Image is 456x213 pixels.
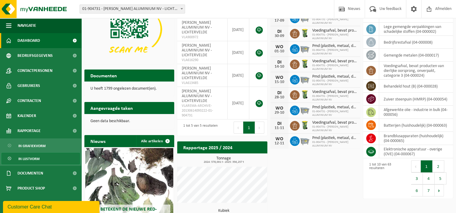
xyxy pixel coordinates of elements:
span: Pmd (plastiek, metaal, drankkartons) (bedrijven) [312,44,357,48]
span: Rapportage [17,123,41,138]
span: [PERSON_NAME] ALUMINIUM NV - LICHTERVELDE [182,89,212,103]
td: elektronische apparatuur - overige (OVE) (04-000067) [379,145,453,158]
div: 01-10 [273,49,285,54]
div: 28-10 [273,95,285,100]
td: [DATE] [228,18,249,41]
span: 01-904731 - [PERSON_NAME] ALUMINIUM NV [312,48,357,56]
span: Pmd (plastiek, metaal, drankkartons) (bedrijven) [312,136,357,140]
span: Product Shop [17,181,45,196]
div: DI [273,91,285,95]
span: In lijstvorm [18,153,39,165]
td: voedingsafval, bevat producten van dierlijke oorsprong, onverpakt, categorie 3 (04-000024) [379,62,453,80]
span: 01-904731 - REMI CLAEYS ALUMINIUM NV - LICHTERVELDE [80,5,185,13]
span: 01-904731 - [PERSON_NAME] ALUMINIUM NV [312,110,357,117]
h3: Tonnage [180,156,267,164]
button: 4 [423,172,435,184]
span: Pmd (plastiek, metaal, drankkartons) (bedrijven) [312,74,357,79]
span: Acceptatievoorwaarden [17,196,66,211]
img: WB-2500-GAL-GY-01 [300,43,310,54]
span: Gebruikers [17,78,40,93]
span: Pmd (plastiek, metaal, drankkartons) (bedrijven) [312,105,357,110]
div: 11-11 [273,126,285,130]
button: 2 [432,160,444,172]
span: Voedingsafval, bevat producten van dierlijke oorsprong, onverpakt, categorie 3 [312,28,357,33]
img: WB-2500-GAL-GY-01 [300,135,310,146]
span: [PERSON_NAME] ALUMINIUM NV - LICHTERVELDE [182,66,212,80]
span: VLA616290 [182,58,223,63]
span: Contracten [17,93,41,108]
td: gemengde metalen (04-000017) [379,49,453,62]
img: WB-2500-GAL-GY-01 [300,74,310,84]
h2: Aangevraagde taken [84,102,139,114]
td: lege gemengde verpakkingen van schadelijke stoffen (04-000002) [379,23,453,36]
span: 01-904731 - [PERSON_NAME] ALUMINIUM NV [312,64,357,71]
button: Previous [411,160,421,172]
h2: Documenten [84,69,123,81]
div: 29-10 [273,111,285,115]
button: 6 [411,184,423,196]
img: WB-0140-HPE-GN-50 [300,59,310,69]
span: Voedingsafval, bevat producten van dierlijke oorsprong, onverpakt, categorie 3 [312,120,357,125]
button: 5 [435,172,446,184]
a: In grafiekvorm [2,140,80,151]
img: WB-0140-HPE-GN-50 [300,89,310,100]
img: WB-0140-HPE-GN-50 [300,28,310,38]
button: 1 [243,122,255,134]
div: 12-11 [273,141,285,146]
div: DI [273,121,285,126]
div: 14-10 [273,65,285,69]
span: Voedingsafval, bevat producten van dierlijke oorsprong, onverpakt, categorie 3 [312,59,357,64]
span: VLA900972 [182,35,223,40]
span: 01-904731 - [PERSON_NAME] ALUMINIUM NV [312,79,357,86]
a: Bekijk rapportage [222,153,267,165]
span: 01-904731 - REMI CLAEYS ALUMINIUM NV - LICHTERVELDE [80,5,185,14]
div: DI [273,60,285,65]
span: Navigatie [17,18,36,33]
img: WB-0140-HPE-GN-50 [300,120,310,130]
span: 01-904731 - [PERSON_NAME] ALUMINIUM NV [312,33,357,40]
span: [PERSON_NAME] ALUMINIUM NV - LICHTERVELDE [182,43,212,57]
span: 01-904731 - [PERSON_NAME] ALUMINIUM NV [312,140,357,148]
span: Kalender [17,108,36,123]
td: bedrijfsrestafval (04-000008) [379,36,453,49]
button: Next [435,184,444,196]
div: WO [273,137,285,141]
span: 2024: 578,001 t - 2025: 356,257 t [180,161,267,164]
td: afgewerkte olie - industrie in bulk (04-000056) [379,106,453,119]
a: Alle artikelen [136,135,174,147]
p: Geen data beschikbaar. [90,119,168,123]
button: Previous [234,122,243,134]
span: Contactpersonen [17,63,52,78]
button: 3 [411,172,423,184]
button: 1 [421,160,432,172]
a: In lijstvorm [2,153,80,164]
button: Next [255,122,264,134]
button: 7 [423,184,435,196]
span: In grafiekvorm [18,140,46,152]
div: DI [273,29,285,34]
span: 01-904731 - [PERSON_NAME] ALUMINIUM NV [312,18,357,25]
p: U heeft 1799 ongelezen document(en). [90,87,168,91]
span: VLA613485 [182,81,223,85]
span: Voedingsafval, bevat producten van dierlijke oorsprong, onverpakt, categorie 3 [312,90,357,94]
span: 01-904731 - [PERSON_NAME] ALUMINIUM NV [312,94,357,102]
td: [DATE] [228,87,249,119]
span: VLAREMA-ARCHIVE-20130614093222-01-904731 [182,103,223,118]
td: [DATE] [228,41,249,64]
span: 01-904731 - [PERSON_NAME] ALUMINIUM NV [312,125,357,132]
iframe: chat widget [3,200,101,213]
span: Dashboard [17,33,40,48]
div: WO [273,75,285,80]
div: 30-09 [273,34,285,38]
div: 1 tot 5 van 5 resultaten [180,121,218,134]
div: 17-09 [273,19,285,23]
h2: Nieuws [84,135,112,147]
td: brandblusapparaten (huishoudelijk) (04-000065) [379,132,453,145]
td: batterijen (huishoudelijk) (04-000063) [379,119,453,132]
td: [DATE] [228,64,249,87]
td: zuiver steenpuin (HMRP) (04-000054) [379,93,453,106]
span: Documenten [17,166,43,181]
span: [PERSON_NAME] ALUMINIUM NV - LICHTERVELDE [182,20,212,35]
img: WB-2500-GAL-GY-01 [300,105,310,115]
